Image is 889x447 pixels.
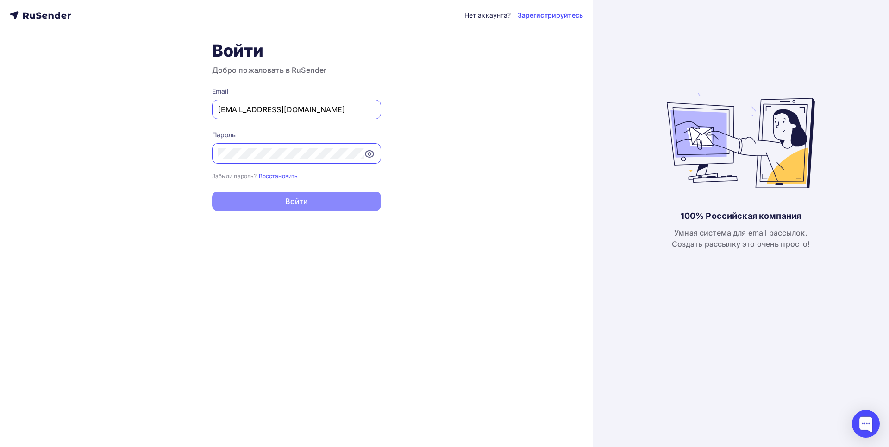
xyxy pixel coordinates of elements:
[212,64,381,76] h3: Добро пожаловать в RuSender
[212,40,381,61] h1: Войти
[212,130,381,140] div: Пароль
[212,87,381,96] div: Email
[259,172,298,179] small: Восстановить
[259,172,298,179] a: Восстановить
[518,11,583,20] a: Зарегистрируйтесь
[672,227,810,249] div: Умная система для email рассылок. Создать рассылку это очень просто!
[464,11,511,20] div: Нет аккаунта?
[212,192,381,211] button: Войти
[212,172,257,179] small: Забыли пароль?
[681,211,801,222] div: 100% Российская компания
[218,104,375,115] input: Укажите свой email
